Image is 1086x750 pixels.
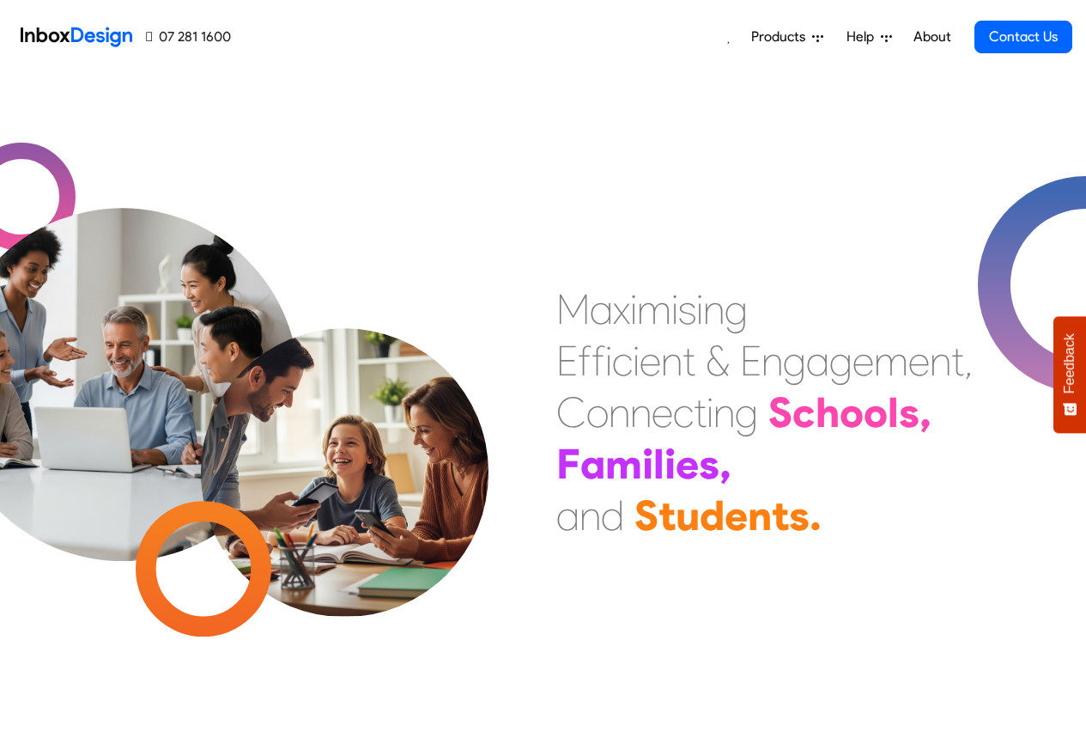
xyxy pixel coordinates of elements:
div: d [601,490,624,541]
div: a [806,335,829,387]
div: n [630,387,652,438]
div: l [888,387,899,438]
div: m [874,335,908,387]
a: Help [840,20,899,54]
div: n [713,387,735,438]
div: a [590,284,613,335]
div: h [816,387,840,438]
div: o [840,387,864,438]
span: Products [751,27,812,47]
div: s [678,284,696,335]
span: Feedback [1062,333,1077,393]
div: e [640,335,661,387]
div: i [642,438,653,490]
div: t [951,335,964,387]
div: e [852,335,874,387]
div: Maximising Efficient & Engagement, Connecting Schools, Families, and Students. [556,284,973,541]
div: e [652,387,673,438]
div: c [673,387,694,438]
div: t [772,490,789,541]
div: f [578,335,592,387]
div: F [556,438,580,490]
div: g [735,387,758,438]
div: i [630,284,637,335]
div: n [703,284,725,335]
div: . [810,490,822,541]
div: s [699,438,719,490]
div: l [653,438,664,490]
div: n [579,490,601,541]
div: i [707,387,713,438]
div: n [661,335,683,387]
div: E [556,335,578,387]
div: i [605,335,612,387]
div: t [658,490,676,541]
div: o [864,387,888,438]
div: n [930,335,951,387]
div: n [748,490,772,541]
div: , [919,387,931,438]
a: 07 281 1600 [146,27,231,47]
div: E [740,335,761,387]
div: i [633,335,640,387]
div: s [789,490,810,541]
div: & [706,335,730,387]
a: About [908,20,956,54]
div: s [899,387,919,438]
img: parents_with_child.png [165,257,525,617]
div: , [964,335,973,387]
div: d [700,490,725,541]
div: a [556,490,579,541]
div: i [696,284,703,335]
div: m [637,284,671,335]
div: n [761,335,783,387]
div: m [605,438,642,490]
div: i [664,438,676,490]
div: u [676,490,700,541]
a: Products [744,20,830,54]
div: g [829,335,852,387]
div: g [725,284,748,335]
button: Feedback - Show survey [1053,316,1086,433]
div: n [609,387,630,438]
div: c [612,335,633,387]
div: e [908,335,930,387]
div: M [556,284,590,335]
div: t [694,387,707,438]
div: g [783,335,806,387]
div: c [792,387,816,438]
div: e [676,438,699,490]
div: i [671,284,678,335]
div: f [592,335,605,387]
div: S [634,490,658,541]
div: e [725,490,748,541]
div: C [556,387,586,438]
div: , [719,438,731,490]
span: Help [846,27,881,47]
a: Contact Us [974,21,1072,53]
div: a [580,438,605,490]
div: t [683,335,695,387]
div: S [768,387,792,438]
div: o [586,387,609,438]
div: x [613,284,630,335]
